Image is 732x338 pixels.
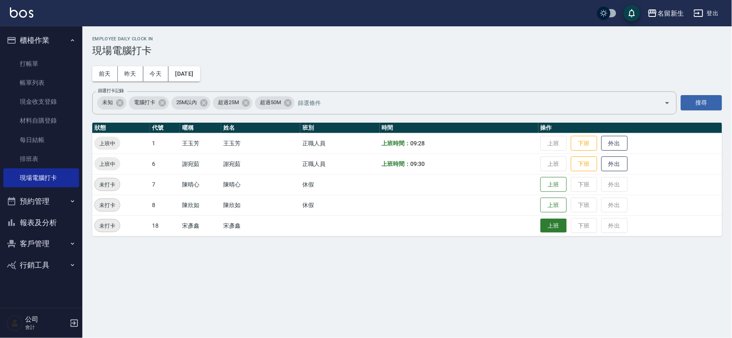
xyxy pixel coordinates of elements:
button: [DATE] [168,66,200,82]
td: 6 [150,154,180,174]
td: 休假 [300,174,379,195]
span: 未打卡 [95,180,120,189]
button: 預約管理 [3,191,79,212]
button: save [624,5,640,21]
b: 上班時間： [382,140,411,147]
img: Logo [10,7,33,18]
td: 18 [150,215,180,236]
td: 宋彥鑫 [180,215,221,236]
span: 未知 [97,98,118,107]
a: 材料自購登錄 [3,111,79,130]
span: 09:28 [410,140,425,147]
span: 超過25M [213,98,244,107]
div: 名留新生 [657,8,684,19]
span: 電腦打卡 [129,98,160,107]
span: 25M以內 [171,98,202,107]
p: 會計 [25,324,67,331]
td: 陳晴心 [221,174,300,195]
button: Open [661,96,674,110]
td: 正職人員 [300,154,379,174]
th: 狀態 [92,123,150,133]
td: 8 [150,195,180,215]
button: 上班 [540,198,567,213]
td: 陳欣如 [221,195,300,215]
h5: 公司 [25,315,67,324]
button: 名留新生 [644,5,687,22]
button: 上班 [540,219,567,233]
td: 正職人員 [300,133,379,154]
button: 前天 [92,66,118,82]
a: 現場電腦打卡 [3,168,79,187]
th: 暱稱 [180,123,221,133]
td: 陳欣如 [180,195,221,215]
button: 外出 [601,156,628,172]
td: 宋彥鑫 [221,215,300,236]
td: 王玉芳 [221,133,300,154]
td: 王玉芳 [180,133,221,154]
button: 下班 [571,156,597,172]
th: 操作 [538,123,722,133]
td: 謝宛茹 [221,154,300,174]
button: 上班 [540,177,567,192]
span: 09:30 [410,161,425,167]
td: 休假 [300,195,379,215]
img: Person [7,315,23,331]
th: 代號 [150,123,180,133]
span: 未打卡 [95,221,120,230]
td: 7 [150,174,180,195]
button: 行銷工具 [3,254,79,276]
td: 陳晴心 [180,174,221,195]
div: 25M以內 [171,96,211,110]
input: 篩選條件 [296,96,650,110]
td: 謝宛茹 [180,154,221,174]
div: 未知 [97,96,126,110]
h3: 現場電腦打卡 [92,45,722,56]
button: 昨天 [118,66,143,82]
div: 超過25M [213,96,253,110]
a: 排班表 [3,149,79,168]
button: 客戶管理 [3,233,79,254]
span: 上班中 [94,139,120,148]
label: 篩選打卡記錄 [98,88,124,94]
button: 下班 [571,136,597,151]
th: 姓名 [221,123,300,133]
button: 登出 [690,6,722,21]
span: 上班中 [94,160,120,168]
button: 櫃檯作業 [3,30,79,51]
th: 班別 [300,123,379,133]
h2: Employee Daily Clock In [92,36,722,42]
td: 1 [150,133,180,154]
button: 搜尋 [681,95,722,110]
button: 報表及分析 [3,212,79,233]
a: 打帳單 [3,54,79,73]
a: 帳單列表 [3,73,79,92]
span: 未打卡 [95,201,120,210]
b: 上班時間： [382,161,411,167]
span: 超過50M [255,98,286,107]
a: 每日結帳 [3,131,79,149]
button: 今天 [143,66,169,82]
div: 電腦打卡 [129,96,169,110]
a: 現金收支登錄 [3,92,79,111]
th: 時間 [380,123,538,133]
div: 超過50M [255,96,295,110]
button: 外出 [601,136,628,151]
